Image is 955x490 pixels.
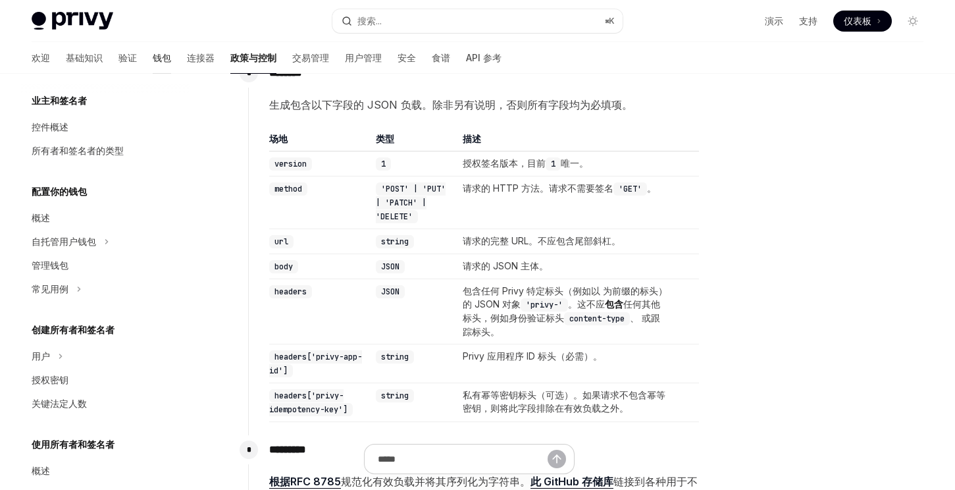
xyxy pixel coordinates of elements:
[548,450,566,468] button: 发送消息
[432,42,450,74] a: 食谱
[292,42,329,74] a: 交易管理
[376,285,405,298] code: JSON
[21,459,190,483] a: 概述
[463,350,602,362] font: Privy 应用程序 ID 标头（必需）。
[799,14,817,28] a: 支持
[398,52,416,63] font: 安全
[463,182,613,194] font: 请求的 HTTP 方法。请求不需要签名
[269,182,307,196] code: method
[187,52,215,63] font: 连接器
[32,42,50,74] a: 欢迎
[463,235,621,246] font: 请求的完整 URL。不应包含尾部斜杠。
[609,16,615,26] font: K
[376,389,414,402] code: string
[32,236,96,247] font: 自托管用户钱包
[376,133,394,144] font: 类型
[521,298,568,312] code: 'privy-'
[230,52,276,63] font: 政策与控制
[647,182,656,194] font: 。
[21,230,190,254] button: 自托管用户钱包
[32,186,87,197] font: 配置你的钱包
[269,260,298,273] code: body
[118,42,137,74] a: 验证
[345,52,382,63] font: 用户管理
[32,350,50,362] font: 用户
[765,14,783,28] a: 演示
[21,115,190,139] a: 控件概述
[376,260,405,273] code: JSON
[376,157,391,171] code: 1
[292,52,329,63] font: 交易管理
[269,157,312,171] code: version
[118,52,137,63] font: 验证
[32,374,68,385] font: 授权密钥
[902,11,923,32] button: 切换暗模式
[463,157,546,169] font: 授权签名版本，目前
[376,350,414,364] code: string
[21,344,190,368] button: 用户
[21,139,190,163] a: 所有者和签名者的类型
[21,277,190,301] button: 常见用例
[269,98,632,111] font: 生成包含以下字段的 JSON 负载。除非另有说明，否则所有字段均为必填项。
[153,42,171,74] a: 钱包
[269,389,353,416] code: headers['privy-idempotency-key']
[21,206,190,230] a: 概述
[432,52,450,63] font: 食谱
[564,312,630,325] code: content-type
[605,16,609,26] font: ⌘
[376,235,414,248] code: string
[32,212,50,223] font: 概述
[466,52,502,63] font: API 参考
[546,157,561,171] code: 1
[765,15,783,26] font: 演示
[376,182,446,223] code: 'POST' | 'PUT' | 'PATCH' | 'DELETE'
[269,285,312,298] code: headers
[269,133,288,144] font: 场地
[605,298,623,310] font: 包含
[32,121,68,132] font: 控件概述
[32,398,87,409] font: 关键法定人数
[32,52,50,63] font: 欢迎
[613,182,647,196] code: 'GET'
[844,15,871,26] font: 仪表板
[230,42,276,74] a: 政策与控制
[32,145,124,156] font: 所有者和签名者的类型
[398,42,416,74] a: 安全
[378,445,548,474] input: 提问...
[66,52,103,63] font: 基础知识
[32,95,87,106] font: 业主和签名者
[66,42,103,74] a: 基础知识
[332,9,623,33] button: 搜索...⌘K
[32,324,115,335] font: 创建所有者和签名者
[463,389,665,414] font: 私有幂等密钥标头（可选）。如果请求不包含幂等密钥，则将此字段排除在有效负载之外。
[32,259,68,271] font: 管理钱包
[153,52,171,63] font: 钱包
[463,260,548,271] font: 请求的 JSON 主体。
[799,15,817,26] font: 支持
[568,298,605,310] font: 。这不应
[21,254,190,277] a: 管理钱包
[21,392,190,416] a: 关键法定人数
[269,235,294,248] code: url
[21,368,190,392] a: 授权密钥
[32,12,113,30] img: 灯光标志
[357,15,382,26] font: 搜索...
[187,42,215,74] a: 连接器
[833,11,892,32] a: 仪表板
[463,285,667,310] font: 包含任何 Privy 特定标头（例如以 为前缀的标头）的 JSON 对象
[463,133,481,144] font: 描述
[466,42,502,74] a: API 参考
[269,350,362,377] code: headers['privy-app-id']
[32,439,115,450] font: 使用所有者和签名者
[561,157,588,169] font: 唯一。
[345,42,382,74] a: 用户管理
[32,465,50,476] font: 概述
[32,283,68,294] font: 常见用例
